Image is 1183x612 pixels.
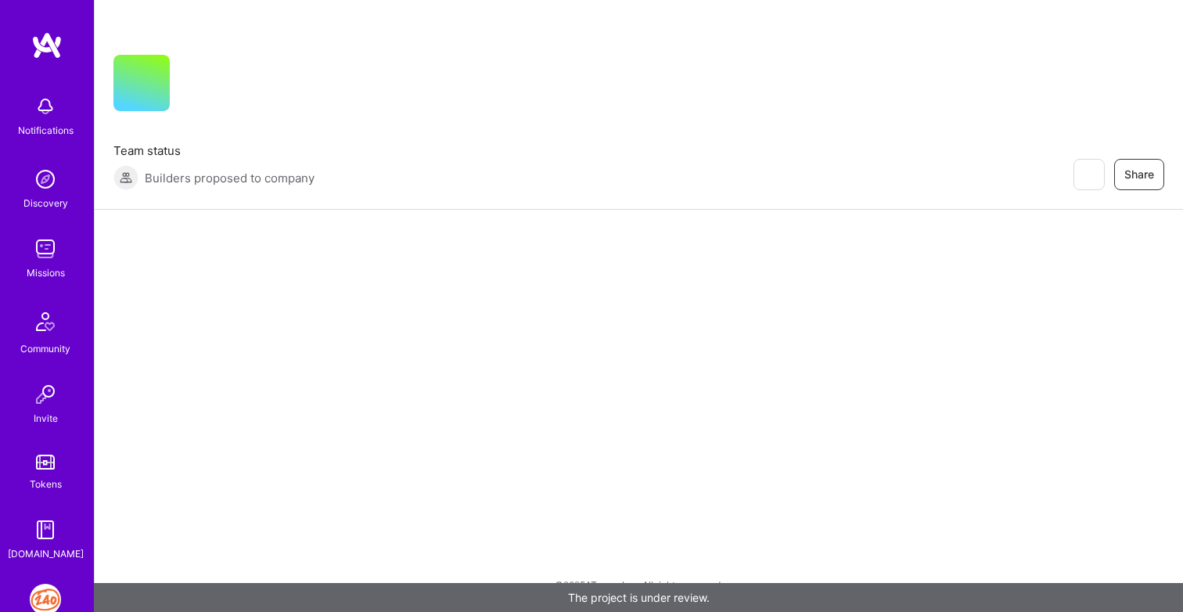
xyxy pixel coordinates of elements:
[20,340,70,357] div: Community
[30,233,61,265] img: teamwork
[145,170,315,186] span: Builders proposed to company
[8,545,84,562] div: [DOMAIN_NAME]
[113,142,315,159] span: Team status
[1082,168,1095,181] i: icon EyeClosed
[30,164,61,195] img: discovery
[30,476,62,492] div: Tokens
[31,31,63,59] img: logo
[94,583,1183,612] div: The project is under review.
[27,265,65,281] div: Missions
[18,122,74,139] div: Notifications
[27,303,64,340] img: Community
[1124,167,1154,182] span: Share
[30,379,61,410] img: Invite
[1114,159,1164,190] button: Share
[34,410,58,427] div: Invite
[189,80,201,92] i: icon CompanyGray
[30,514,61,545] img: guide book
[36,455,55,470] img: tokens
[30,91,61,122] img: bell
[113,165,138,190] img: Builders proposed to company
[23,195,68,211] div: Discovery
